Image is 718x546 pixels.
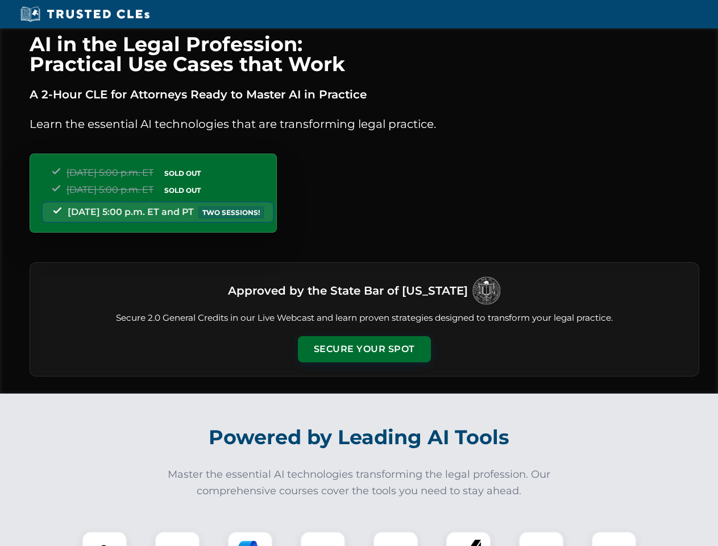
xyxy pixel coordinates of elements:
h1: AI in the Legal Profession: Practical Use Cases that Work [30,34,699,74]
img: Trusted CLEs [17,6,153,23]
button: Secure Your Spot [298,336,431,362]
span: [DATE] 5:00 p.m. ET [67,184,153,195]
p: A 2-Hour CLE for Attorneys Ready to Master AI in Practice [30,85,699,104]
img: Logo [472,276,501,305]
p: Secure 2.0 General Credits in our Live Webcast and learn proven strategies designed to transform ... [44,312,685,325]
p: Learn the essential AI technologies that are transforming legal practice. [30,115,699,133]
p: Master the essential AI technologies transforming the legal profession. Our comprehensive courses... [160,466,558,499]
span: SOLD OUT [160,167,205,179]
span: SOLD OUT [160,184,205,196]
span: [DATE] 5:00 p.m. ET [67,167,153,178]
h3: Approved by the State Bar of [US_STATE] [228,280,468,301]
h2: Powered by Leading AI Tools [44,417,674,457]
